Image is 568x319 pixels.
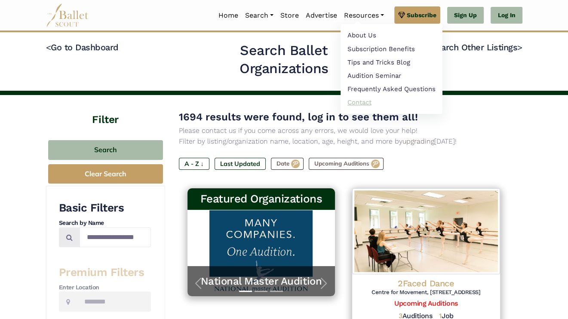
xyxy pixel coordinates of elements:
[270,286,283,296] button: Slide 3
[394,6,440,24] a: Subscribe
[341,83,442,96] a: Frequently Asked Questions
[48,164,163,184] button: Clear Search
[59,265,151,280] h3: Premium Filters
[407,10,436,20] span: Subscribe
[352,188,500,274] img: Logo
[179,125,509,136] p: Please contact us if you come across any errors, we would love your help!
[46,95,165,127] h4: Filter
[239,286,252,296] button: Slide 1
[341,24,442,114] ul: Resources
[341,6,387,25] a: Resources
[215,158,266,170] label: Last Updated
[341,96,442,109] a: Contact
[59,219,151,227] h4: Search by Name
[394,299,457,307] a: Upcoming Auditions
[359,289,493,296] h6: Centre for Movement, [STREET_ADDRESS]
[59,283,151,292] h4: Enter Location
[179,158,209,170] label: A - Z ↓
[359,278,493,289] h4: 2Faced Dance
[215,6,242,25] a: Home
[341,42,442,55] a: Subscription Benefits
[197,42,371,77] h2: Search Ballet Organizations
[341,69,442,82] a: Audition Seminar
[80,227,151,248] input: Search by names...
[302,6,341,25] a: Advertise
[179,111,418,123] span: 1694 results were found, log in to see them all!
[341,29,442,42] a: About Us
[309,158,384,170] label: Upcoming Auditions
[46,42,51,52] code: <
[277,6,302,25] a: Store
[194,192,329,206] h3: Featured Organizations
[341,55,442,69] a: Tips and Tricks Blog
[179,136,509,147] p: Filter by listing/organization name, location, age, height, and more by [DATE]!
[59,201,151,215] h3: Basic Filters
[48,140,163,160] button: Search
[77,291,151,312] input: Location
[398,10,405,20] img: gem.svg
[255,286,267,296] button: Slide 2
[491,7,522,24] a: Log In
[517,42,522,52] code: >
[46,42,119,52] a: <Go to Dashboard
[271,158,304,170] label: Date
[447,7,484,24] a: Sign Up
[196,275,327,288] a: National Master Audition
[242,6,277,25] a: Search
[431,42,522,52] a: Search Other Listings>
[402,137,434,145] a: upgrading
